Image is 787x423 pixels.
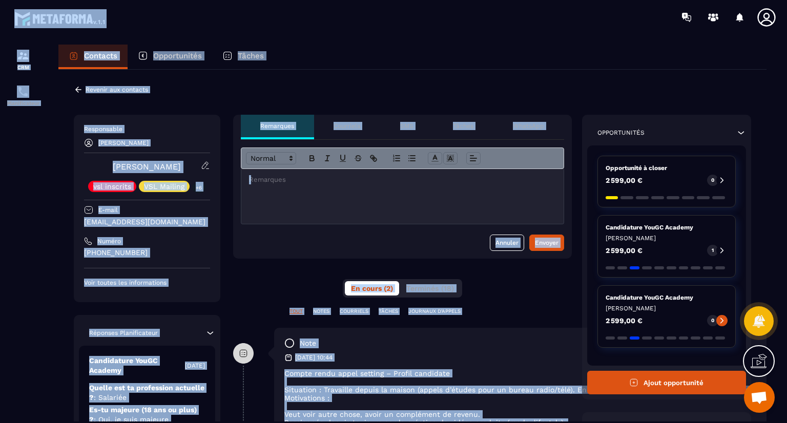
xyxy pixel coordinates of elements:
button: Annuler [490,235,524,251]
span: En cours (2) [351,284,393,292]
p: 0 [711,177,714,184]
p: TOUT [289,308,303,315]
p: [DATE] [185,362,205,370]
button: Ajout opportunité [587,371,747,394]
p: Quelle est ta profession actuelle ? [89,383,205,403]
p: [PERSON_NAME] [98,139,149,146]
p: Planificateur [3,100,44,106]
a: Opportunités [128,45,212,69]
p: Remarques [260,122,294,130]
p: TÂCHES [379,308,398,315]
p: Réponses Planificateur [89,329,158,337]
span: : Salariée [94,393,127,401]
button: Envoyer [529,235,564,251]
div: Envoyer [535,238,558,248]
p: Candidature YouGC Academy [606,223,728,231]
p: Numéro [97,237,121,245]
p: Courriels [334,122,360,130]
img: logo [14,9,107,28]
p: Contacts [84,51,117,60]
p: note [300,339,316,348]
a: [PERSON_NAME] [113,162,181,172]
p: Opportunités [153,51,202,60]
p: Opportunité à closer [606,164,728,172]
img: formation [17,50,29,62]
p: JOURNAUX D'APPELS [408,308,461,315]
p: Candidature YouGC Academy [606,293,728,302]
p: CRM [3,65,44,70]
p: [DATE] 10:44 [295,353,333,362]
p: VSL Mailing [144,183,184,190]
a: Tâches [212,45,274,69]
a: Contacts [58,45,128,69]
p: Tâches [453,122,473,130]
p: [PERSON_NAME] [606,304,728,312]
a: formationformationCRM [3,42,44,78]
p: [EMAIL_ADDRESS][DOMAIN_NAME] [84,217,210,227]
p: Candidature YouGC Academy [89,356,185,375]
span: Terminés (18) [406,284,454,292]
p: [PHONE_NUMBER] [84,248,210,258]
div: Ouvrir le chat [744,382,775,413]
button: En cours (2) [345,281,399,295]
p: 2 599,00 € [606,247,643,254]
p: 2 599,00 € [606,177,643,184]
img: scheduler [17,86,29,98]
p: vsl inscrits [93,183,131,190]
p: SMS [400,122,413,130]
p: +6 [192,182,205,193]
button: Terminés (18) [400,281,460,295]
p: COURRIELS [340,308,368,315]
p: WhatsApp [513,122,544,130]
p: Revenir aux contacts [86,86,148,93]
p: [PERSON_NAME] [606,234,728,242]
p: Responsable [84,125,210,133]
p: E-mail [98,206,118,214]
p: 0 [711,317,714,324]
p: 1 [712,247,714,254]
p: 2 599,00 € [606,317,643,324]
p: Voir toutes les informations [84,279,210,287]
p: Tâches [238,51,264,60]
p: NOTES [313,308,329,315]
a: schedulerschedulerPlanificateur [3,78,44,114]
p: Opportunités [597,129,645,137]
